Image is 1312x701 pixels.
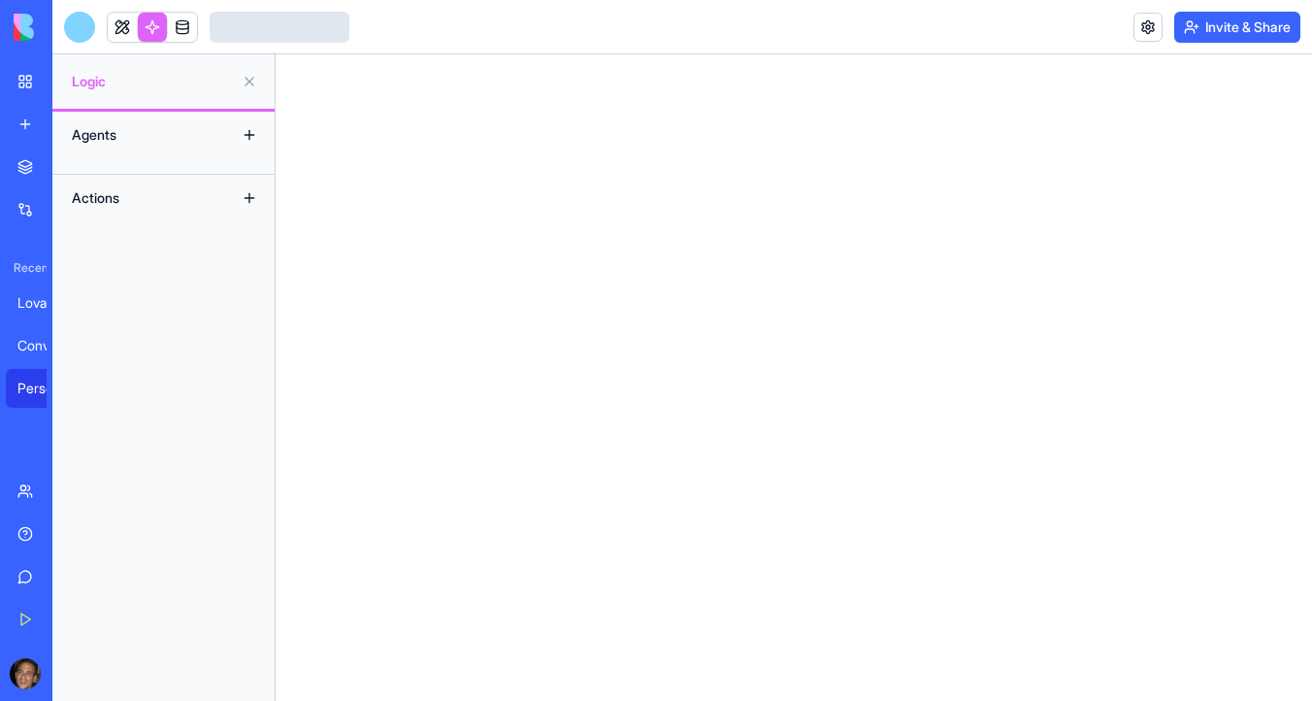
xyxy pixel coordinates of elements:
img: ACg8ocKwlY-G7EnJG7p3bnYwdp_RyFFHyn9MlwQjYsG_56ZlydI1TXjL_Q=s96-c [10,658,41,689]
div: Actions [62,183,217,214]
span: Recent [6,260,47,276]
button: Invite & Share [1174,12,1300,43]
div: Lovable to Blocks Converter [17,293,72,313]
span: Logic [72,72,234,91]
div: Agents [62,119,217,150]
a: Personal Email to Telegram Bot [6,369,83,408]
a: Convert Anything to Blocks Hub [6,326,83,365]
div: Personal Email to Telegram Bot [17,379,72,398]
div: Convert Anything to Blocks Hub [17,336,72,355]
a: Lovable to Blocks Converter [6,284,83,322]
img: logo [14,14,134,41]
